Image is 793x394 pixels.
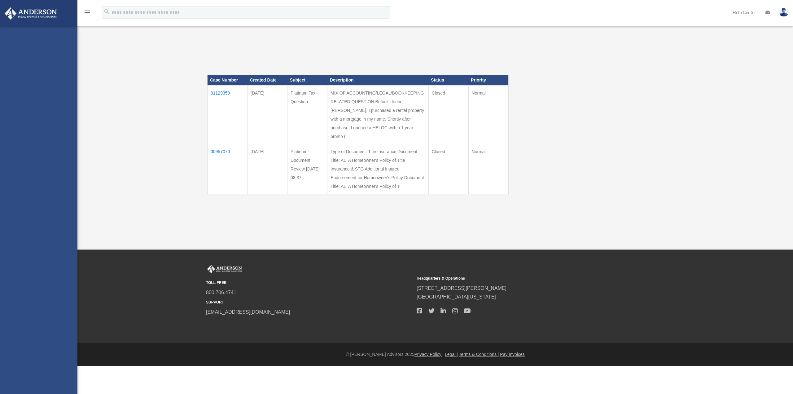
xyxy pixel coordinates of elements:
td: Normal [468,144,508,194]
th: Description [327,75,428,85]
i: menu [84,9,91,16]
td: Platinum Tax Question [287,85,327,144]
td: [DATE] [248,85,287,144]
td: 00957070 [208,144,248,194]
img: Anderson Advisors Platinum Portal [3,7,59,20]
th: Status [428,75,468,85]
a: Pay Invoices [500,352,524,357]
a: [STREET_ADDRESS][PERSON_NAME] [417,286,506,291]
img: User Pic [779,8,788,17]
a: [GEOGRAPHIC_DATA][US_STATE] [417,294,496,299]
th: Subject [287,75,327,85]
i: search [103,8,110,15]
td: Platinum Document Review [DATE] 08:37 [287,144,327,194]
td: Type of Document: Title Insurance Document Title: ALTA Homeowner's Policy of Title Insurance & ST... [327,144,428,194]
div: © [PERSON_NAME] Advisors 2025 [77,351,793,358]
th: Case Number [208,75,248,85]
a: menu [84,11,91,16]
a: Privacy Policy | [414,352,444,357]
th: Priority [468,75,508,85]
td: Closed [428,85,468,144]
a: Terms & Conditions | [459,352,499,357]
td: Normal [468,85,508,144]
td: MIX OF ACCOUNTING/LEGAL/BOOKKEEPING RELATED QUESTION Before I found [PERSON_NAME], I purchased a ... [327,85,428,144]
a: 800.706.4741 [206,290,236,295]
small: Headquarters & Operations [417,275,623,282]
small: TOLL FREE [206,280,412,286]
img: Anderson Advisors Platinum Portal [206,265,243,273]
td: Closed [428,144,468,194]
th: Created Date [248,75,287,85]
td: 01129358 [208,85,248,144]
a: Legal | [445,352,458,357]
small: SUPPORT [206,299,412,306]
td: [DATE] [248,144,287,194]
a: [EMAIL_ADDRESS][DOMAIN_NAME] [206,309,290,315]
